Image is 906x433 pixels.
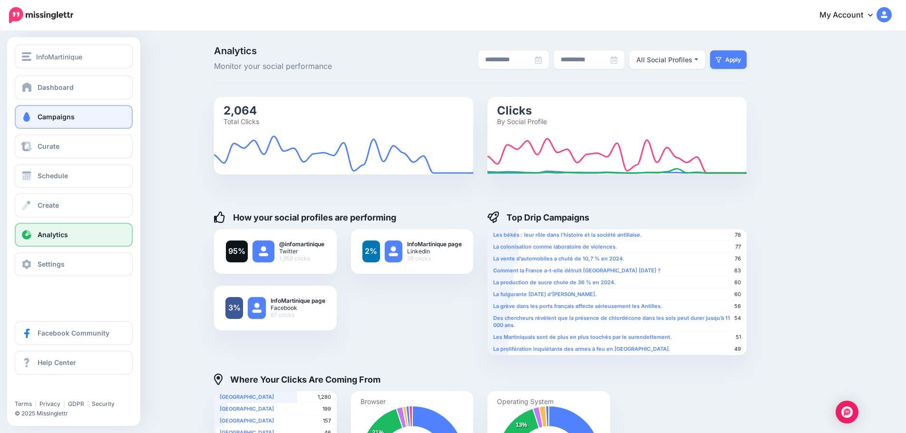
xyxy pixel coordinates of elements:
b: InfoMartinique page [407,241,462,248]
a: 2% [362,241,380,262]
b: @infomartinique [279,241,324,248]
span: 1,280 [318,394,331,401]
span: 157 [323,417,331,424]
span: Linkedin [407,248,462,255]
span: 63 [734,267,741,274]
b: [GEOGRAPHIC_DATA] [220,417,274,424]
b: La production de sucre chute de 36 % en 2024. [493,279,616,286]
span: 51 [736,334,741,341]
text: 2,064 [224,103,257,117]
span: | [35,400,37,407]
img: Missinglettr [9,7,73,23]
span: Facebook [271,304,325,311]
text: Total Clicks [224,117,259,125]
span: Analytics [38,231,68,239]
h4: How your social profiles are performing [214,212,396,223]
span: 54 [734,315,741,322]
span: 38 clicks [407,255,462,262]
b: La vente d’automobiles a chuté de 10,7 % en 2024. [493,255,624,262]
a: 3% [225,297,243,319]
span: Analytics [214,46,382,56]
span: 67 clicks [271,311,325,318]
img: user_default_image.png [385,241,402,262]
a: Help Center [15,351,133,375]
span: 76 [735,255,741,262]
b: La colonisation comme laboratoire de violences. [493,243,617,250]
span: Dashboard [38,83,74,91]
span: Help Center [38,358,76,366]
img: user_default_image.png [253,241,274,262]
img: menu.png [22,52,31,61]
text: By Social Profile [497,117,547,125]
b: InfoMartinique page [271,297,325,304]
div: Open Intercom Messenger [836,401,858,423]
span: Campaigns [38,113,75,121]
span: 77 [735,243,741,250]
b: Des chercheurs révèlent que la présence de chlordécone dans les sols peut durer jusqu’à 11 000 ans. [493,315,730,328]
span: 60 [734,279,741,286]
span: Twitter [279,248,324,255]
span: Facebook Community [38,329,109,337]
a: Schedule [15,164,133,188]
span: 49 [734,346,741,353]
a: 95% [226,241,248,262]
h4: Where Your Clicks Are Coming From [214,374,380,385]
span: 56 [734,303,741,310]
text: Operating System [497,397,554,405]
button: Apply [710,50,747,69]
a: Dashboard [15,76,133,99]
button: InfoMartinique [15,45,133,68]
b: [GEOGRAPHIC_DATA] [220,394,274,400]
b: La prolifération inquiétante des armes à feu en [GEOGRAPHIC_DATA]. [493,346,671,352]
iframe: Twitter Follow Button [15,386,87,396]
span: Create [38,201,59,209]
a: Security [92,400,115,407]
span: 1,959 clicks [279,255,324,262]
a: Settings [15,252,133,276]
h4: Top Drip Campaigns [487,212,589,223]
b: La fulgurante [DATE] d’[PERSON_NAME]. [493,291,597,298]
li: © 2025 Missinglettr [15,409,138,418]
span: Schedule [38,172,68,180]
span: InfoMartinique [36,51,82,62]
span: | [63,400,65,407]
img: user_default_image.png [248,297,265,319]
b: La grève dans les ports français affecte sérieusement les Antilles. [493,303,662,309]
b: Les békés : leur rôle dans l’histoire et la société antillaise. [493,231,642,238]
text: Clicks [497,103,532,117]
a: Privacy [39,400,60,407]
b: Comment la France a-t-elle détruit [GEOGRAPHIC_DATA] [DATE] ? [493,267,661,274]
a: Analytics [15,223,133,247]
a: Facebook Community [15,321,133,345]
div: All Social Profiles [636,54,692,66]
b: [GEOGRAPHIC_DATA] [220,405,274,412]
span: 199 [322,405,331,413]
a: GDPR [68,400,84,407]
a: Curate [15,135,133,158]
span: | [87,400,89,407]
a: Create [15,193,133,217]
b: Les Martiniquais sont de plus en plus touchés par le surendettement. [493,334,672,340]
a: Campaigns [15,105,133,129]
span: 60 [734,291,741,298]
text: Browser [360,397,386,405]
span: Settings [38,260,65,268]
span: Curate [38,142,59,150]
a: Terms [15,400,32,407]
button: All Social Profiles [629,50,705,69]
a: My Account [810,4,892,27]
span: Monitor your social performance [214,60,382,73]
span: 78 [735,231,741,239]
